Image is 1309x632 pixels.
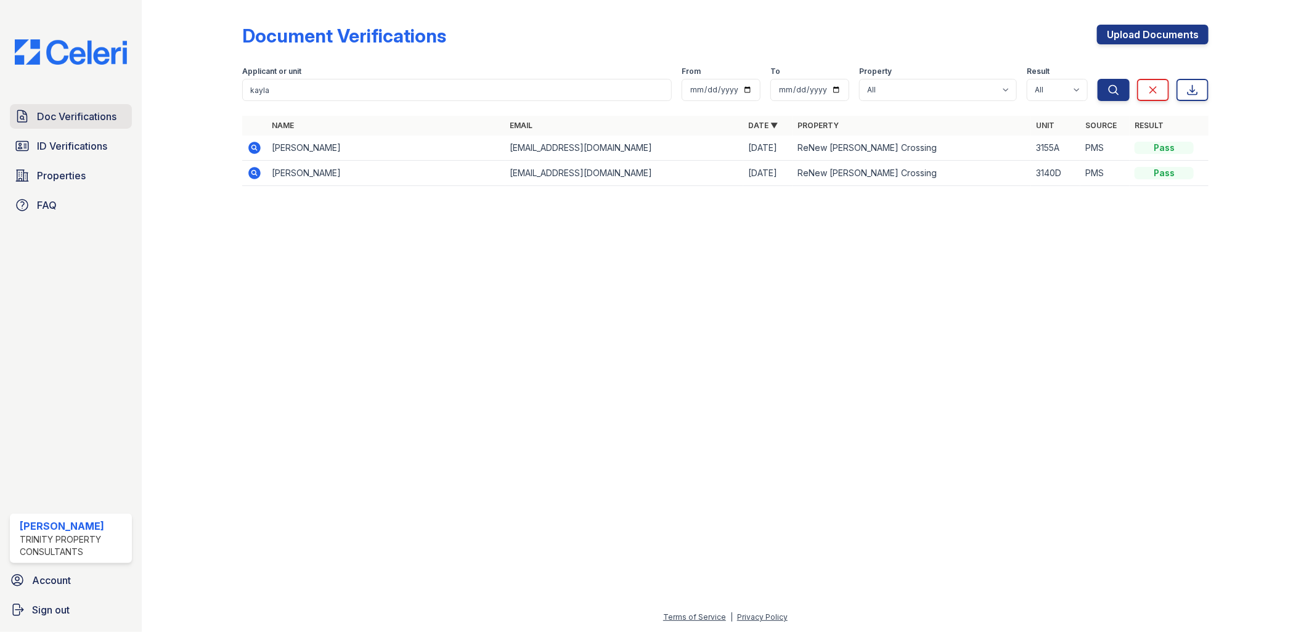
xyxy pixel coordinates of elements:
span: Account [32,573,71,588]
td: [EMAIL_ADDRESS][DOMAIN_NAME] [505,136,744,161]
a: Email [510,121,533,130]
span: Sign out [32,602,70,617]
div: Pass [1135,142,1194,154]
td: [DATE] [743,161,793,186]
img: CE_Logo_Blue-a8612792a0a2168367f1c8372b55b34899dd931a85d93a1a3d3e32e68fde9ad4.png [5,39,137,65]
div: [PERSON_NAME] [20,519,127,533]
td: PMS [1080,161,1130,186]
a: ID Verifications [10,134,132,158]
span: ID Verifications [37,139,107,153]
a: Unit [1036,121,1054,130]
input: Search by name, email, or unit number [242,79,672,101]
label: From [682,67,701,76]
td: ReNew [PERSON_NAME] Crossing [793,136,1031,161]
a: Sign out [5,598,137,622]
div: Pass [1135,167,1194,179]
a: Source [1085,121,1117,130]
div: Trinity Property Consultants [20,533,127,558]
a: Properties [10,163,132,188]
a: Terms of Service [663,612,726,622]
div: | [730,612,733,622]
td: [EMAIL_ADDRESS][DOMAIN_NAME] [505,161,744,186]
a: FAQ [10,193,132,217]
td: [DATE] [743,136,793,161]
label: Applicant or unit [242,67,301,76]
label: Result [1027,67,1050,76]
td: [PERSON_NAME] [267,136,505,161]
label: Property [859,67,892,76]
td: [PERSON_NAME] [267,161,505,186]
label: To [770,67,780,76]
span: FAQ [37,198,57,213]
td: 3140D [1031,161,1080,186]
a: Privacy Policy [737,612,788,622]
a: Result [1135,121,1164,130]
a: Account [5,568,137,593]
td: PMS [1080,136,1130,161]
a: Doc Verifications [10,104,132,129]
span: Doc Verifications [37,109,116,124]
a: Name [272,121,294,130]
a: Upload Documents [1097,25,1209,44]
td: 3155A [1031,136,1080,161]
td: ReNew [PERSON_NAME] Crossing [793,161,1031,186]
div: Document Verifications [242,25,446,47]
a: Property [797,121,839,130]
span: Properties [37,168,86,183]
a: Date ▼ [748,121,778,130]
